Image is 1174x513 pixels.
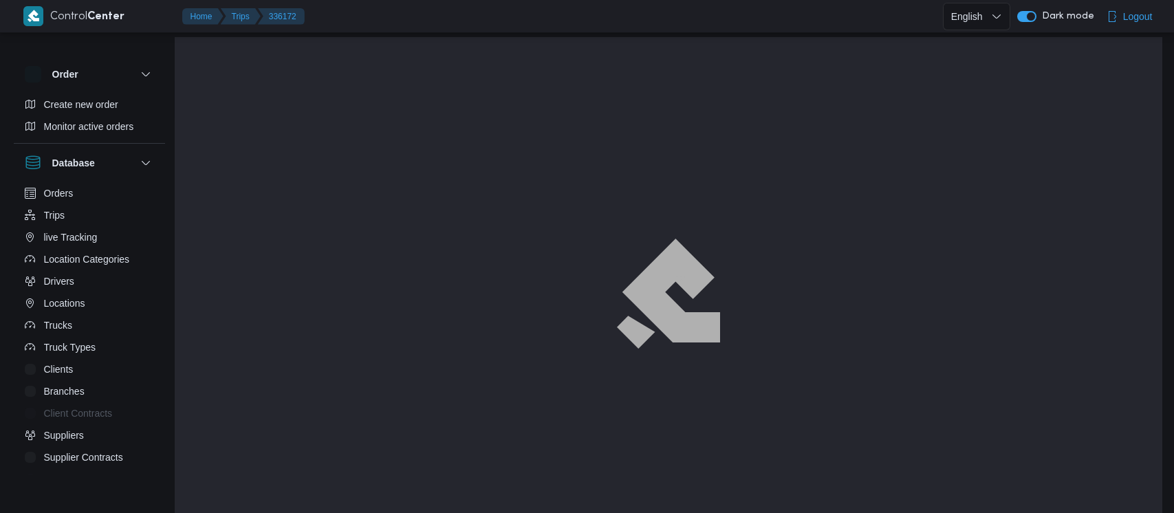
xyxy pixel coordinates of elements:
[44,251,130,268] span: Location Categories
[44,185,74,201] span: Orders
[221,8,261,25] button: Trips
[44,427,84,444] span: Suppliers
[19,292,160,314] button: Locations
[1036,11,1094,22] span: Dark mode
[44,295,85,312] span: Locations
[14,94,165,143] div: Order
[1101,3,1158,30] button: Logout
[19,358,160,380] button: Clients
[19,248,160,270] button: Location Categories
[19,94,160,116] button: Create new order
[19,424,160,446] button: Suppliers
[19,182,160,204] button: Orders
[19,402,160,424] button: Client Contracts
[19,116,160,138] button: Monitor active orders
[14,182,165,480] div: Database
[624,247,713,340] img: ILLA Logo
[44,207,65,223] span: Trips
[44,317,72,334] span: Trucks
[44,339,96,356] span: Truck Types
[87,12,124,22] b: Center
[44,383,85,400] span: Branches
[52,155,95,171] h3: Database
[19,204,160,226] button: Trips
[25,66,154,83] button: Order
[44,449,123,466] span: Supplier Contracts
[44,96,118,113] span: Create new order
[44,471,78,488] span: Devices
[19,270,160,292] button: Drivers
[19,336,160,358] button: Truck Types
[44,273,74,290] span: Drivers
[52,66,78,83] h3: Order
[19,380,160,402] button: Branches
[44,361,74,378] span: Clients
[19,314,160,336] button: Trucks
[182,8,224,25] button: Home
[44,118,134,135] span: Monitor active orders
[19,446,160,468] button: Supplier Contracts
[19,468,160,490] button: Devices
[44,405,113,422] span: Client Contracts
[258,8,305,25] button: 336172
[1123,8,1153,25] span: Logout
[19,226,160,248] button: live Tracking
[44,229,98,245] span: live Tracking
[23,6,43,26] img: X8yXhbKr1z7QwAAAABJRU5ErkJggg==
[25,155,154,171] button: Database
